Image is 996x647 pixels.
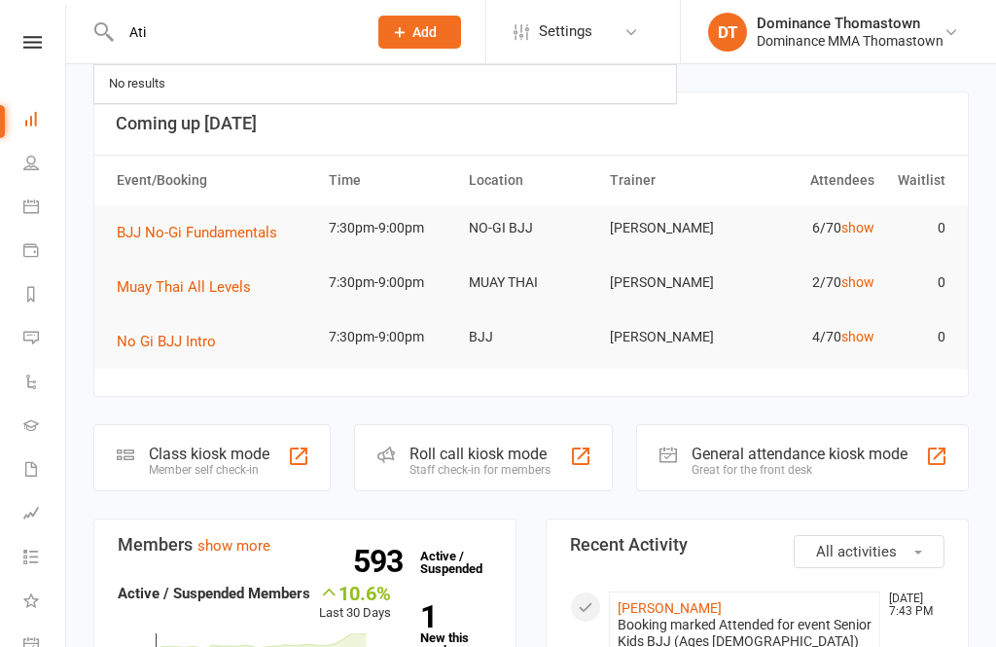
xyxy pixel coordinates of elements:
[117,275,265,299] button: Muay Thai All Levels
[197,537,270,555] a: show more
[115,18,353,46] input: Search...
[742,205,883,251] td: 6/70
[601,205,742,251] td: [PERSON_NAME]
[412,24,437,40] span: Add
[117,330,230,353] button: No Gi BJJ Intro
[841,220,874,235] a: show
[757,32,943,50] div: Dominance MMA Thomastown
[460,314,601,360] td: BJJ
[117,224,277,241] span: BJJ No-Gi Fundamentals
[841,274,874,290] a: show
[570,535,944,555] h3: Recent Activity
[618,600,722,616] a: [PERSON_NAME]
[816,543,897,560] span: All activities
[708,13,747,52] div: DT
[757,15,943,32] div: Dominance Thomastown
[117,333,216,350] span: No Gi BJJ Intro
[117,221,291,244] button: BJJ No-Gi Fundamentals
[692,463,907,477] div: Great for the front desk
[320,314,461,360] td: 7:30pm-9:00pm
[108,156,320,205] th: Event/Booking
[320,205,461,251] td: 7:30pm-9:00pm
[23,231,67,274] a: Payments
[103,70,171,98] div: No results
[879,593,943,618] time: [DATE] 7:43 PM
[319,582,391,624] div: Last 30 Days
[410,535,496,590] a: 593Active / Suspended
[409,463,551,477] div: Staff check-in for members
[23,581,67,625] a: What's New
[23,99,67,143] a: Dashboard
[692,445,907,463] div: General attendance kiosk mode
[601,156,742,205] th: Trainer
[320,260,461,306] td: 7:30pm-9:00pm
[460,156,601,205] th: Location
[409,445,551,463] div: Roll call kiosk mode
[116,114,946,133] h3: Coming up [DATE]
[149,463,269,477] div: Member self check-in
[320,156,461,205] th: Time
[883,260,953,306] td: 0
[23,187,67,231] a: Calendar
[883,156,953,205] th: Waitlist
[883,314,953,360] td: 0
[23,493,67,537] a: Assessments
[601,314,742,360] td: [PERSON_NAME]
[149,445,269,463] div: Class kiosk mode
[742,156,883,205] th: Attendees
[794,535,944,568] button: All activities
[118,585,310,602] strong: Active / Suspended Members
[841,329,874,344] a: show
[460,205,601,251] td: NO-GI BJJ
[460,260,601,306] td: MUAY THAI
[601,260,742,306] td: [PERSON_NAME]
[23,274,67,318] a: Reports
[117,278,251,296] span: Muay Thai All Levels
[319,582,391,603] div: 10.6%
[883,205,953,251] td: 0
[23,143,67,187] a: People
[742,260,883,306] td: 2/70
[118,535,492,555] h3: Members
[539,10,592,54] span: Settings
[420,602,484,631] strong: 1
[742,314,883,360] td: 4/70
[353,547,410,576] strong: 593
[378,16,461,49] button: Add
